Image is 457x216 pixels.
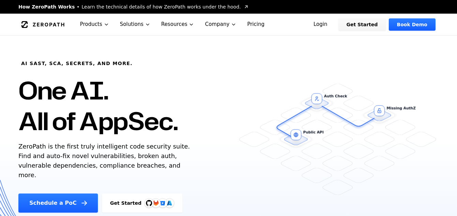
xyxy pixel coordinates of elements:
span: Learn the technical details of how ZeroPath works under the hood. [82,3,241,10]
a: Get Started [338,18,386,31]
button: Resources [156,14,200,35]
svg: Bitbucket [159,199,166,207]
a: Login [305,18,336,31]
button: Company [200,14,242,35]
a: Get StartedGitHubGitLabAzure [102,194,182,213]
a: Schedule a PoC [18,194,98,213]
span: How ZeroPath Works [18,3,75,10]
button: Solutions [115,14,156,35]
button: Products [75,14,115,35]
h6: AI SAST, SCA, Secrets, and more. [21,60,133,67]
h1: One AI. All of AppSec. [18,75,178,136]
p: ZeroPath is the first truly intelligent code security suite. Find and auto-fix novel vulnerabilit... [18,142,193,180]
img: Azure [167,200,172,206]
a: Book Demo [389,18,436,31]
a: Pricing [242,14,270,35]
nav: Global [10,14,447,35]
a: How ZeroPath WorksLearn the technical details of how ZeroPath works under the hood. [18,3,249,10]
img: GitHub [146,200,152,206]
img: GitLab [149,196,163,210]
